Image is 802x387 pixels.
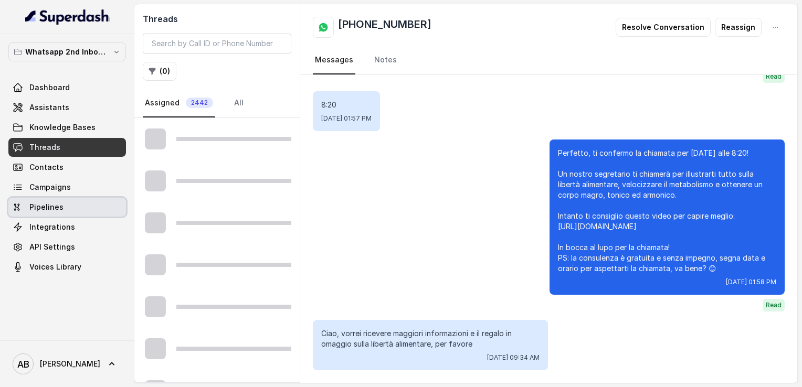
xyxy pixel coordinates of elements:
[25,46,109,58] p: Whatsapp 2nd Inbound BM5
[8,138,126,157] a: Threads
[186,98,213,108] span: 2442
[338,17,431,38] h2: [PHONE_NUMBER]
[487,353,540,362] span: [DATE] 09:34 AM
[313,46,785,74] nav: Tabs
[616,18,711,37] button: Resolve Conversation
[715,18,762,37] button: Reassign
[8,238,126,256] a: API Settings
[8,42,126,61] button: Whatsapp 2nd Inbound BM5
[321,114,372,123] span: [DATE] 01:57 PM
[29,142,60,153] span: Threads
[29,82,70,93] span: Dashboard
[143,34,291,53] input: Search by Call ID or Phone Number
[8,98,126,117] a: Assistants
[726,278,776,286] span: [DATE] 01:58 PM
[29,182,71,192] span: Campaigns
[8,158,126,177] a: Contacts
[29,162,64,173] span: Contacts
[8,78,126,97] a: Dashboard
[29,202,64,212] span: Pipelines
[8,178,126,197] a: Campaigns
[763,70,785,83] span: Read
[29,122,96,133] span: Knowledge Bases
[8,118,126,137] a: Knowledge Bases
[8,198,126,217] a: Pipelines
[29,242,75,252] span: API Settings
[321,100,372,110] p: 8:20
[143,62,176,81] button: (0)
[372,46,399,74] a: Notes
[8,349,126,379] a: [PERSON_NAME]
[8,257,126,276] a: Voices Library
[143,89,291,117] nav: Tabs
[40,359,100,369] span: [PERSON_NAME]
[25,8,110,25] img: light.svg
[558,148,776,274] p: Perfetto, ti confermo la chiamata per [DATE] alle 8:20! Un nostro segretario ti chiamerà per illu...
[143,89,215,117] a: Assigned2442
[29,222,75,232] span: Integrations
[8,218,126,236] a: Integrations
[763,299,785,311] span: Read
[17,359,29,370] text: AB
[321,328,540,349] p: Ciao, vorrei ricevere maggiori informazioni e il regalo in omaggio sulla libertà alimentare, per ...
[29,262,81,272] span: Voices Library
[29,102,69,113] span: Assistants
[313,46,355,74] a: Messages
[143,13,291,25] h2: Threads
[232,89,246,117] a: All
